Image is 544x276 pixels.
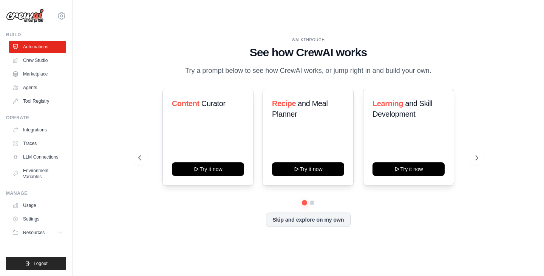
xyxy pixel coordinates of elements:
a: Agents [9,82,66,94]
div: WALKTHROUGH [138,37,478,43]
a: Marketplace [9,68,66,80]
p: Try a prompt below to see how CrewAI works, or jump right in and build your own. [181,65,435,76]
span: Curator [201,99,226,108]
a: Tool Registry [9,95,66,107]
span: Logout [34,261,48,267]
a: Automations [9,41,66,53]
span: Content [172,99,199,108]
a: Settings [9,213,66,225]
a: Environment Variables [9,165,66,183]
a: LLM Connections [9,151,66,163]
button: Skip and explore on my own [266,213,350,227]
button: Try it now [172,162,244,176]
a: Usage [9,199,66,211]
button: Resources [9,227,66,239]
span: Learning [372,99,403,108]
a: Crew Studio [9,54,66,66]
button: Try it now [372,162,445,176]
a: Integrations [9,124,66,136]
div: Operate [6,115,66,121]
span: Recipe [272,99,296,108]
button: Logout [6,257,66,270]
a: Traces [9,137,66,150]
span: and Skill Development [372,99,432,118]
div: Build [6,32,66,38]
button: Try it now [272,162,344,176]
span: Resources [23,230,45,236]
h1: See how CrewAI works [138,46,478,59]
img: Logo [6,9,44,23]
div: Manage [6,190,66,196]
span: and Meal Planner [272,99,328,118]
